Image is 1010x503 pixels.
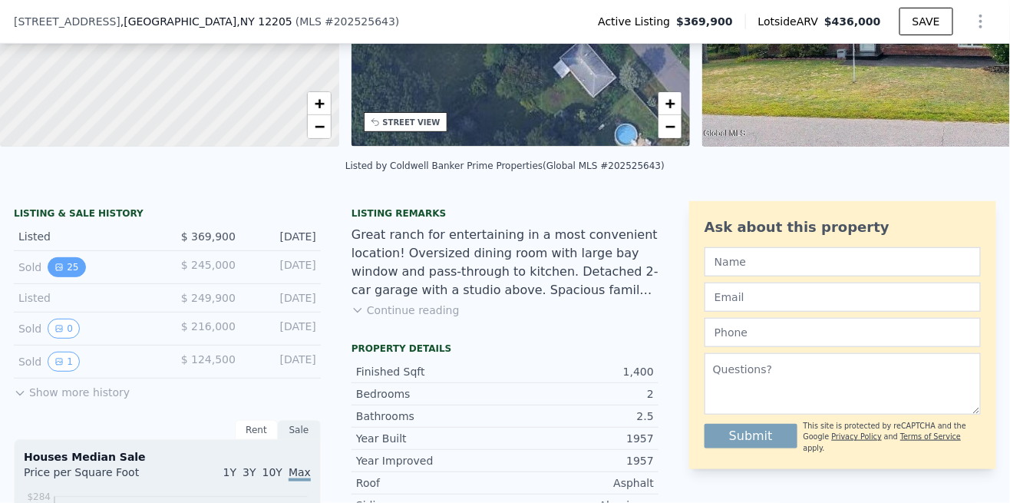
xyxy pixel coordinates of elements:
[262,466,282,478] span: 10Y
[505,475,654,491] div: Asphalt
[665,94,675,113] span: +
[248,352,316,372] div: [DATE]
[308,92,331,115] a: Zoom in
[248,290,316,306] div: [DATE]
[705,318,981,347] input: Phone
[14,379,130,400] button: Show more history
[705,424,797,448] button: Submit
[352,207,658,220] div: Listing remarks
[299,15,322,28] span: MLS
[658,92,682,115] a: Zoom in
[223,466,236,478] span: 1Y
[289,466,311,481] span: Max
[181,230,236,243] span: $ 369,900
[14,207,321,223] div: LISTING & SALE HISTORY
[325,15,395,28] span: # 202525643
[18,229,155,244] div: Listed
[48,352,80,372] button: View historical data
[18,352,155,372] div: Sold
[824,15,881,28] span: $436,000
[505,453,654,468] div: 1957
[356,386,505,402] div: Bedrooms
[27,491,51,502] tspan: $284
[899,8,953,35] button: SAVE
[248,319,316,339] div: [DATE]
[314,117,324,136] span: −
[314,94,324,113] span: +
[665,117,675,136] span: −
[705,217,981,238] div: Ask about this property
[804,421,981,454] div: This site is protected by reCAPTCHA and the Google and apply.
[24,449,311,465] div: Houses Median Sale
[705,247,981,276] input: Name
[24,465,167,489] div: Price per Square Foot
[345,160,665,171] div: Listed by Coldwell Banker Prime Properties (Global MLS #202525643)
[356,364,505,379] div: Finished Sqft
[505,431,654,446] div: 1957
[18,290,155,306] div: Listed
[356,475,505,491] div: Roof
[48,319,80,339] button: View historical data
[181,353,236,366] span: $ 124,500
[900,432,961,441] a: Terms of Service
[658,115,682,138] a: Zoom out
[181,320,236,333] span: $ 216,000
[598,14,676,29] span: Active Listing
[18,319,155,339] div: Sold
[356,453,505,468] div: Year Improved
[181,259,236,271] span: $ 245,000
[383,117,441,128] div: STREET VIEW
[676,14,733,29] span: $369,900
[181,292,236,304] span: $ 249,900
[352,303,460,318] button: Continue reading
[18,257,155,277] div: Sold
[505,386,654,402] div: 2
[352,226,658,299] div: Great ranch for entertaining in a most convenient location! Oversized dining room with large bay ...
[705,283,981,312] input: Email
[248,229,316,244] div: [DATE]
[352,343,658,355] div: Property details
[236,15,292,28] span: , NY 12205
[48,257,85,277] button: View historical data
[758,14,824,29] span: Lotside ARV
[14,14,120,29] span: [STREET_ADDRESS]
[120,14,292,29] span: , [GEOGRAPHIC_DATA]
[832,432,882,441] a: Privacy Policy
[356,409,505,424] div: Bathrooms
[965,6,996,37] button: Show Options
[243,466,256,478] span: 3Y
[278,420,321,440] div: Sale
[235,420,278,440] div: Rent
[505,409,654,424] div: 2.5
[505,364,654,379] div: 1,400
[308,115,331,138] a: Zoom out
[248,257,316,277] div: [DATE]
[295,14,400,29] div: ( )
[356,431,505,446] div: Year Built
